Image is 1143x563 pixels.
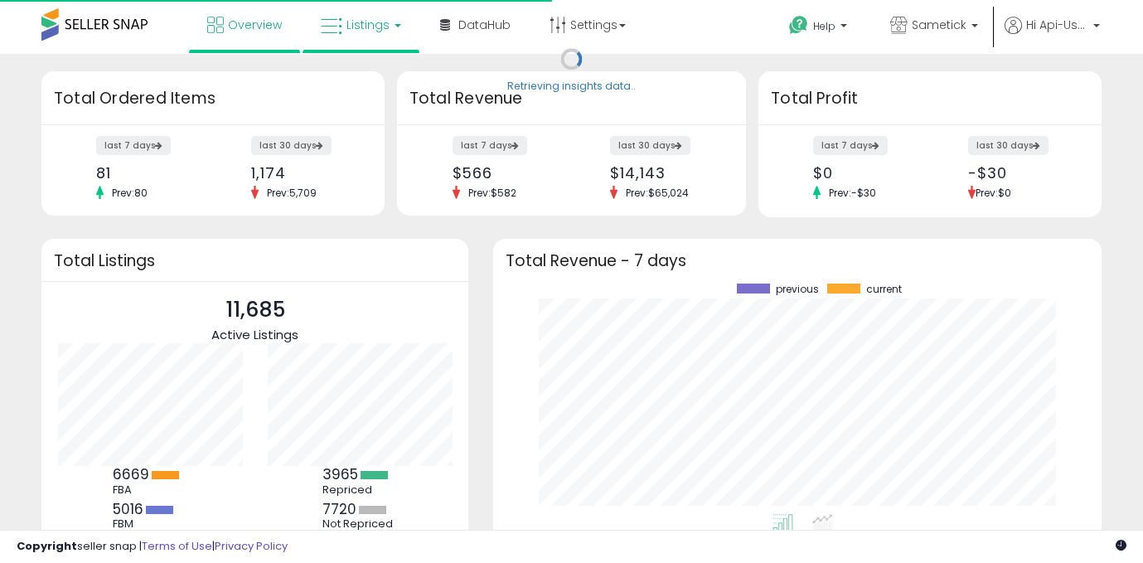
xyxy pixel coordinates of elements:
[251,164,356,182] div: 1,174
[211,326,298,343] span: Active Listings
[813,19,835,33] span: Help
[142,538,212,554] a: Terms of Use
[251,136,332,155] label: last 30 days
[821,186,884,200] span: Prev: -$30
[322,499,356,519] b: 7720
[17,539,288,555] div: seller snap | |
[113,517,187,531] div: FBM
[453,136,527,155] label: last 7 days
[458,17,511,33] span: DataHub
[96,136,171,155] label: last 7 days
[1005,17,1100,54] a: Hi Api-User
[610,164,717,182] div: $14,143
[506,255,1089,267] h3: Total Revenue - 7 days
[610,136,690,155] label: last 30 days
[776,2,864,54] a: Help
[228,17,282,33] span: Overview
[866,284,902,295] span: current
[322,483,397,497] div: Repriced
[771,87,1089,110] h3: Total Profit
[17,538,77,554] strong: Copyright
[976,186,1011,200] span: Prev: $0
[54,255,456,267] h3: Total Listings
[113,464,149,484] b: 6669
[322,464,358,484] b: 3965
[453,164,559,182] div: $566
[912,17,966,33] span: Sametick
[215,538,288,554] a: Privacy Policy
[968,136,1049,155] label: last 30 days
[788,15,809,36] i: Get Help
[507,80,636,95] div: Retrieving insights data..
[618,186,697,200] span: Prev: $65,024
[322,517,397,531] div: Not Repriced
[96,164,201,182] div: 81
[968,164,1073,182] div: -$30
[409,87,734,110] h3: Total Revenue
[54,87,372,110] h3: Total Ordered Items
[813,164,918,182] div: $0
[113,499,143,519] b: 5016
[776,284,819,295] span: previous
[211,294,298,326] p: 11,685
[259,186,325,200] span: Prev: 5,709
[346,17,390,33] span: Listings
[104,186,156,200] span: Prev: 80
[1026,17,1088,33] span: Hi Api-User
[813,136,888,155] label: last 7 days
[113,483,187,497] div: FBA
[460,186,525,200] span: Prev: $582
